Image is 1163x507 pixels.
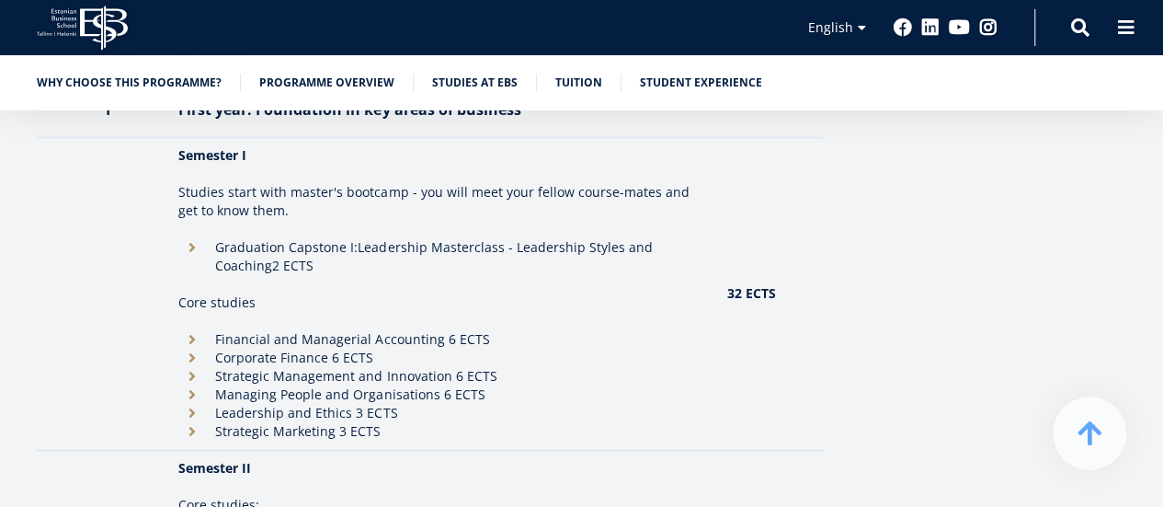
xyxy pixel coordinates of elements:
a: Linkedin [921,18,940,37]
a: Youtube [949,18,970,37]
strong: Semester II [178,459,251,477]
a: Why choose this programme? [37,74,222,92]
li: Corporate Finance 6 ECTS [178,349,709,367]
a: Instagram [979,18,998,37]
th: I [37,83,169,138]
li: Leadership and Ethics 3 ECTS [178,404,709,422]
input: Technology Innovation MBA [5,305,17,317]
a: Student experience [640,74,762,92]
span: One-year MBA (in Estonian) [21,256,171,272]
b: Leadership Masterclass - Leadership Styles and Coaching [215,238,652,274]
a: Studies at EBS [432,74,518,92]
a: Programme overview [259,74,394,92]
a: Tuition [555,74,602,92]
a: Facebook [894,18,912,37]
li: Financial and Managerial Accounting 6 ECTS [178,330,709,349]
th: First year: Foundation in key areas of business [169,83,718,138]
strong: 32 ECTS [727,284,776,302]
p: Core studies [178,294,709,312]
li: Managing People and Organisations 6 ECTS [178,386,709,404]
span: Last Name [437,1,496,17]
strong: Semester I [178,146,246,164]
input: One-year MBA (in Estonian) [5,257,17,269]
li: Strategic Marketing 3 ECTS [178,422,709,441]
input: Two-year MBA [5,281,17,293]
p: Studies start with master's bootcamp - you will meet your fellow course-mates and get to know them. [178,183,709,220]
li: Graduation Capstone I: 2 ECTS [178,238,709,275]
li: Strategic Management and Innovation 6 ECTS [178,367,709,386]
span: Technology Innovation MBA [21,304,177,320]
span: Two-year MBA [21,280,100,296]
